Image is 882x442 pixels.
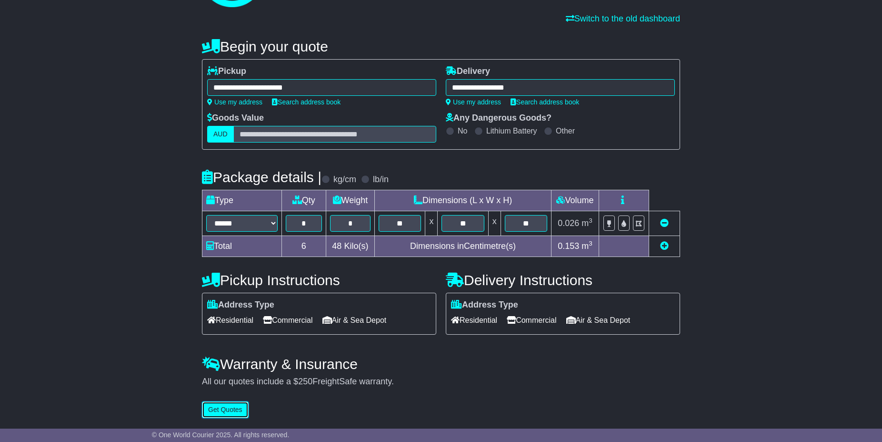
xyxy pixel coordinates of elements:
[558,218,579,228] span: 0.026
[451,300,518,310] label: Address Type
[207,98,262,106] a: Use my address
[566,14,680,23] a: Switch to the old dashboard
[207,66,246,77] label: Pickup
[202,356,680,372] h4: Warranty & Insurance
[207,126,234,143] label: AUD
[298,377,312,386] span: 250
[566,313,631,328] span: Air & Sea Depot
[581,241,592,251] span: m
[451,313,497,328] span: Residential
[333,175,356,185] label: kg/cm
[207,313,253,328] span: Residential
[152,431,290,439] span: © One World Courier 2025. All rights reserved.
[446,272,680,288] h4: Delivery Instructions
[446,66,490,77] label: Delivery
[375,236,551,257] td: Dimensions in Centimetre(s)
[263,313,312,328] span: Commercial
[589,217,592,224] sup: 3
[660,241,669,251] a: Add new item
[551,190,599,211] td: Volume
[202,377,680,387] div: All our quotes include a $ FreightSafe warranty.
[507,313,556,328] span: Commercial
[589,240,592,247] sup: 3
[332,241,341,251] span: 48
[375,190,551,211] td: Dimensions (L x W x H)
[202,39,680,54] h4: Begin your quote
[373,175,389,185] label: lb/in
[207,300,274,310] label: Address Type
[556,126,575,135] label: Other
[488,211,501,236] td: x
[272,98,341,106] a: Search address book
[202,169,321,185] h4: Package details |
[446,98,501,106] a: Use my address
[207,113,264,123] label: Goods Value
[511,98,579,106] a: Search address book
[581,218,592,228] span: m
[660,218,669,228] a: Remove this item
[446,113,551,123] label: Any Dangerous Goods?
[282,190,326,211] td: Qty
[322,313,387,328] span: Air & Sea Depot
[425,211,438,236] td: x
[202,401,249,418] button: Get Quotes
[282,236,326,257] td: 6
[202,272,436,288] h4: Pickup Instructions
[458,126,467,135] label: No
[326,236,375,257] td: Kilo(s)
[202,236,282,257] td: Total
[558,241,579,251] span: 0.153
[202,190,282,211] td: Type
[326,190,375,211] td: Weight
[486,126,537,135] label: Lithium Battery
